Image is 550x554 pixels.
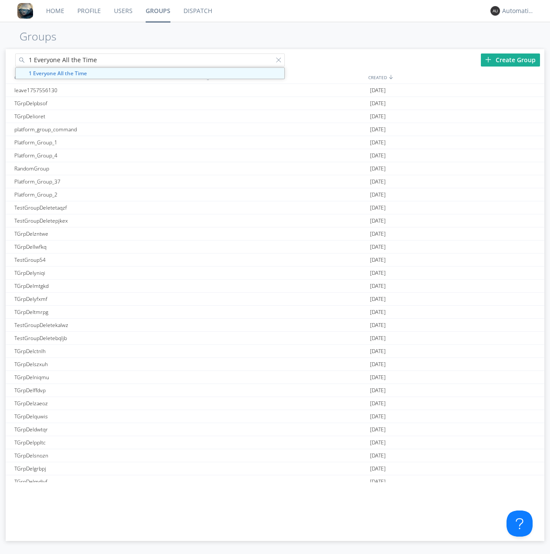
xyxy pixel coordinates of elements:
img: 8ff700cf5bab4eb8a436322861af2272 [17,3,33,19]
span: [DATE] [370,240,386,254]
div: RandomGroup [12,162,189,175]
span: [DATE] [370,358,386,371]
a: Platform_Group_1[DATE] [6,136,545,149]
div: TGrpDelgrbpj [12,462,189,475]
div: TGrpDellwfkq [12,240,189,253]
span: [DATE] [370,162,386,175]
a: TGrpDeltmrpg[DATE] [6,306,545,319]
a: leave1757556130[DATE] [6,84,545,97]
div: Platform_Group_37 [12,175,189,188]
a: Platform_Group_37[DATE] [6,175,545,188]
a: Platform_Group_2[DATE] [6,188,545,201]
a: TestGroupDeletepjkex[DATE] [6,214,545,227]
a: TestGroupDeletebqljb[DATE] [6,332,545,345]
div: TGrpDelppltc [12,436,189,449]
div: Platform_Group_4 [12,149,189,162]
div: TestGroup54 [12,254,189,266]
span: [DATE] [370,345,386,358]
a: platform_group_command[DATE] [6,123,545,136]
a: TGrpDelyniqi[DATE] [6,267,545,280]
div: TGrpDeldwtqr [12,423,189,436]
a: TestGroup54[DATE] [6,254,545,267]
span: [DATE] [370,123,386,136]
span: [DATE] [370,84,386,97]
span: [DATE] [370,449,386,462]
span: [DATE] [370,293,386,306]
div: TGrpDelffdvp [12,384,189,397]
span: [DATE] [370,201,386,214]
span: [DATE] [370,319,386,332]
span: [DATE] [370,149,386,162]
div: TGrpDelpbsof [12,97,189,110]
span: [DATE] [370,410,386,423]
a: TGrpDelzaeoz[DATE] [6,397,545,410]
input: Search groups [15,53,285,67]
a: TGrpDelmtgkd[DATE] [6,280,545,293]
div: TGrpDelmdjvf [12,475,189,488]
a: TGrpDelpbsof[DATE] [6,97,545,110]
div: TestGroupDeletekalwz [12,319,189,331]
a: TGrpDelmdjvf[DATE] [6,475,545,488]
span: [DATE] [370,423,386,436]
span: [DATE] [370,462,386,475]
span: [DATE] [370,306,386,319]
div: TGrpDelszxuh [12,358,189,370]
span: [DATE] [370,136,386,149]
a: TGrpDeldwtqr[DATE] [6,423,545,436]
div: Create Group [481,53,540,67]
div: TestGroupDeletepjkex [12,214,189,227]
div: platform_group_command [12,123,189,136]
div: TGrpDelyniqi [12,267,189,279]
a: TGrpDelsnozn[DATE] [6,449,545,462]
a: TGrpDelyfxmf[DATE] [6,293,545,306]
div: Automation+0004 [502,7,535,15]
a: TGrpDelppltc[DATE] [6,436,545,449]
a: TGrpDelgrbpj[DATE] [6,462,545,475]
div: CREATED [366,71,545,83]
div: TestGroupDeletebqljb [12,332,189,344]
span: [DATE] [370,332,386,345]
div: Platform_Group_1 [12,136,189,149]
div: TGrpDelmtgkd [12,280,189,292]
span: [DATE] [370,280,386,293]
img: 373638.png [490,6,500,16]
img: plus.svg [485,57,491,63]
div: TGrpDelyfxmf [12,293,189,305]
iframe: Toggle Customer Support [507,511,533,537]
div: TGrpDelquwis [12,410,189,423]
div: TGrpDelzaeoz [12,397,189,410]
a: TestGroupDeletekalwz[DATE] [6,319,545,332]
div: TestGroupDeletetaqzf [12,201,189,214]
div: TGrpDelniqmu [12,371,189,384]
div: Platform_Group_2 [12,188,189,201]
span: [DATE] [370,188,386,201]
a: TGrpDelffdvp[DATE] [6,384,545,397]
span: [DATE] [370,175,386,188]
a: TGrpDelioret[DATE] [6,110,545,123]
span: [DATE] [370,254,386,267]
span: [DATE] [370,227,386,240]
span: [DATE] [370,397,386,410]
span: [DATE] [370,214,386,227]
div: TGrpDelsnozn [12,449,189,462]
span: [DATE] [370,110,386,123]
a: TGrpDelszxuh[DATE] [6,358,545,371]
a: RandomGroup[DATE] [6,162,545,175]
div: TGrpDelioret [12,110,189,123]
span: [DATE] [370,267,386,280]
div: TGrpDelzntwe [12,227,189,240]
a: Platform_Group_4[DATE] [6,149,545,162]
a: TGrpDelniqmu[DATE] [6,371,545,384]
a: TGrpDelctnlh[DATE] [6,345,545,358]
a: TestGroupDeletetaqzf[DATE] [6,201,545,214]
div: TGrpDelctnlh [12,345,189,357]
span: [DATE] [370,97,386,110]
a: TGrpDelzntwe[DATE] [6,227,545,240]
div: GROUPS [12,71,187,83]
div: TGrpDeltmrpg [12,306,189,318]
span: [DATE] [370,384,386,397]
a: TGrpDellwfkq[DATE] [6,240,545,254]
strong: 1 Everyone All the Time [29,70,87,77]
span: [DATE] [370,475,386,488]
div: leave1757556130 [12,84,189,97]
